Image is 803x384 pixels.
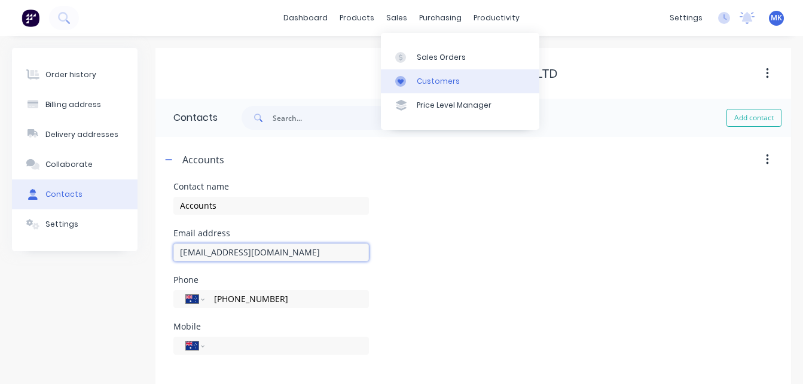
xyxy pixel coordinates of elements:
div: products [334,9,380,27]
div: Collaborate [45,159,93,170]
span: MK [771,13,782,23]
div: productivity [468,9,526,27]
div: Delivery addresses [45,129,118,140]
a: Price Level Manager [381,93,539,117]
button: Billing address [12,90,138,120]
div: Billing address [45,99,101,110]
div: Mobile [173,322,369,331]
button: Collaborate [12,150,138,179]
div: Contacts [155,99,218,137]
div: settings [664,9,709,27]
div: purchasing [413,9,468,27]
div: Customers [417,76,460,87]
div: Contact name [173,182,369,191]
button: Settings [12,209,138,239]
a: Sales Orders [381,45,539,69]
div: Price Level Manager [417,100,491,111]
a: Customers [381,69,539,93]
img: Factory [22,9,39,27]
div: Order history [45,69,96,80]
button: Contacts [12,179,138,209]
a: dashboard [277,9,334,27]
button: Add contact [726,109,781,127]
div: sales [380,9,413,27]
button: Order history [12,60,138,90]
div: Settings [45,219,78,230]
div: Email address [173,229,369,237]
div: Accounts [182,153,224,167]
input: Search... [273,106,391,130]
button: Delivery addresses [12,120,138,150]
div: Sales Orders [417,52,466,63]
div: Contacts [45,189,83,200]
div: Phone [173,276,369,284]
